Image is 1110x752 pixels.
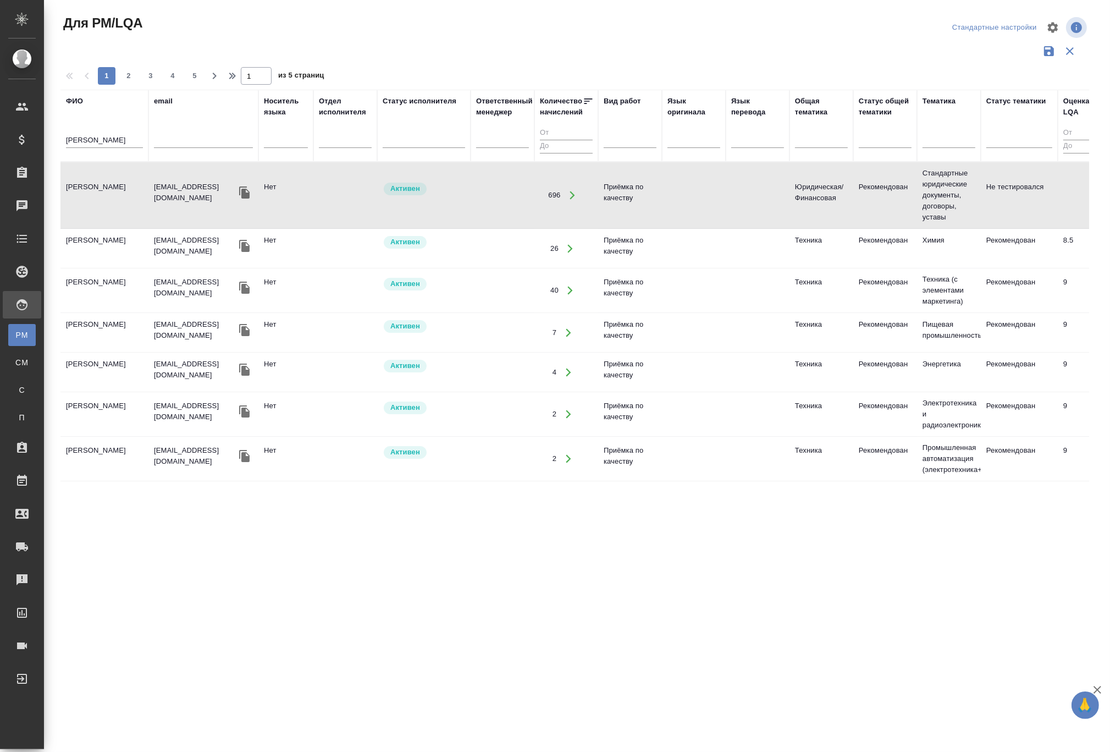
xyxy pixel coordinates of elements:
a: CM [8,352,36,374]
p: [EMAIL_ADDRESS][DOMAIN_NAME] [154,445,236,467]
td: Промышленная автоматизация (электротехника+ИТ) [917,437,981,481]
p: Активен [390,278,420,289]
button: Открыть работы [559,279,582,302]
td: Приёмка по качеству [598,440,662,478]
input: От [540,127,593,140]
span: 5 [186,70,203,81]
button: 4 [164,67,181,85]
td: Нет [258,229,313,268]
span: CM [14,357,30,368]
div: Отдел исполнителя [319,96,372,118]
div: Носитель языка [264,96,308,118]
button: 5 [186,67,203,85]
div: 2 [553,409,556,420]
div: Ответственный менеджер [476,96,533,118]
p: [EMAIL_ADDRESS][DOMAIN_NAME] [154,235,236,257]
input: До [540,140,593,153]
td: Рекомендован [981,229,1058,268]
td: Пищевая промышленность [917,314,981,352]
td: Рекомендован [853,440,917,478]
td: Рекомендован [853,229,917,268]
td: Юридическая/Финансовая [789,176,853,215]
td: Техника (с элементами маркетинга) [917,268,981,312]
td: Приёмка по качеству [598,482,662,520]
a: PM [8,324,36,346]
div: Рядовой исполнитель: назначай с учетом рейтинга [383,359,465,374]
div: Оценка LQA [1063,96,1105,118]
td: Рекомендован [981,271,1058,310]
td: Рекомендован [981,314,1058,352]
p: [EMAIL_ADDRESS][DOMAIN_NAME] [154,319,236,341]
button: Скопировать [236,448,253,464]
button: Открыть работы [559,237,582,260]
td: [PERSON_NAME] [60,440,148,478]
span: 2 [120,70,137,81]
td: Рекомендован [981,353,1058,392]
button: Скопировать [236,322,253,338]
td: Рекомендован [981,440,1058,478]
div: 696 [548,190,560,201]
td: Рекомендован [853,271,917,310]
p: [EMAIL_ADDRESS][DOMAIN_NAME] [154,359,236,381]
button: 3 [142,67,159,85]
td: Техника [789,229,853,268]
td: Нет [258,271,313,310]
span: С [14,385,30,396]
div: Общая тематика [795,96,848,118]
div: 2 [553,453,556,464]
div: ФИО [66,96,83,107]
td: [PERSON_NAME] [60,482,148,520]
button: Открыть работы [557,321,579,344]
td: Приёмка по качеству [598,229,662,268]
td: Приёмка по качеству [598,176,662,215]
span: 🙏 [1076,694,1095,717]
td: Рекомендован [853,314,917,352]
div: Тематика [923,96,956,107]
p: Активен [390,183,420,194]
td: Рекомендован [853,482,917,520]
div: 26 [550,243,559,254]
button: Открыть работы [557,361,579,383]
td: Техника [789,353,853,392]
a: С [8,379,36,401]
td: Энергетика [917,353,981,392]
div: Рядовой исполнитель: назначай с учетом рейтинга [383,235,465,250]
div: Язык перевода [731,96,784,118]
div: Статус тематики [986,96,1046,107]
div: 4 [553,367,556,378]
td: Рекомендован [981,482,1058,520]
td: Приёмка по качеству [598,395,662,433]
p: [EMAIL_ADDRESS][DOMAIN_NAME] [154,182,236,204]
button: Скопировать [236,238,253,254]
div: Количество начислений [540,96,583,118]
p: Активен [390,321,420,332]
td: Рекомендован [981,395,1058,433]
p: Активен [390,360,420,371]
p: Активен [390,237,420,248]
td: [PERSON_NAME] [60,395,148,433]
td: Приёмка по качеству [598,314,662,352]
td: Нет [258,482,313,520]
td: Нет [258,176,313,215]
span: Для PM/LQA [60,14,142,32]
div: 40 [550,285,559,296]
button: Открыть работы [557,448,579,470]
span: 4 [164,70,181,81]
td: [PERSON_NAME] [60,314,148,352]
td: Техника [789,271,853,310]
td: Электротехника и радиоэлектроника [917,392,981,436]
td: [PERSON_NAME] [60,353,148,392]
div: Рядовой исполнитель: назначай с учетом рейтинга [383,319,465,334]
td: Рекомендован [853,395,917,433]
span: из 5 страниц [278,69,324,85]
span: Посмотреть информацию [1066,17,1089,38]
td: [PERSON_NAME] [60,176,148,215]
td: Нет [258,395,313,433]
button: Сбросить фильтры [1059,41,1080,62]
div: email [154,96,173,107]
button: 🙏 [1072,691,1099,719]
td: Приёмка по качеству [598,271,662,310]
button: Открыть работы [561,184,584,207]
td: Нет [258,440,313,478]
div: Рядовой исполнитель: назначай с учетом рейтинга [383,445,465,460]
